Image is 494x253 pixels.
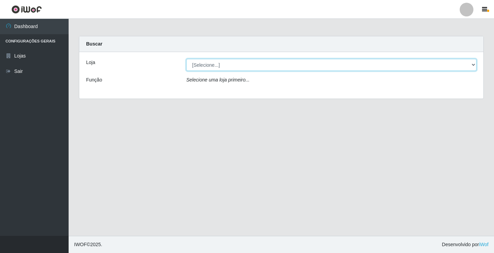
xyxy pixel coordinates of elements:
[86,76,102,84] label: Função
[479,242,489,247] a: iWof
[74,241,102,248] span: © 2025 .
[86,59,95,66] label: Loja
[86,41,102,47] strong: Buscar
[11,5,42,14] img: CoreUI Logo
[186,77,249,83] i: Selecione uma loja primeiro...
[74,242,87,247] span: IWOF
[442,241,489,248] span: Desenvolvido por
